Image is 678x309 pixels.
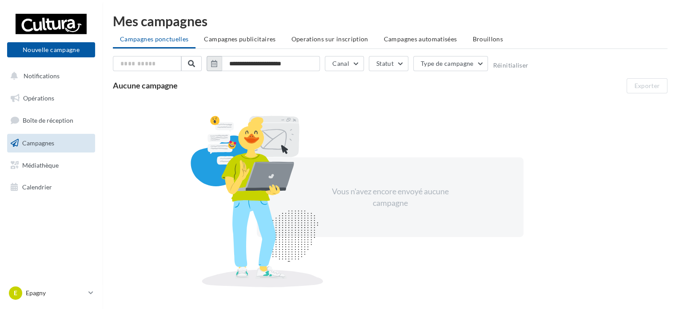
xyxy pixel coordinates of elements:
span: Aucune campagne [113,80,178,90]
span: Campagnes publicitaires [204,35,275,43]
span: Notifications [24,72,60,80]
span: Boîte de réception [23,116,73,124]
span: Campagnes [22,139,54,147]
span: Calendrier [22,183,52,191]
a: Campagnes [5,134,97,152]
div: Vous n'avez encore envoyé aucune campagne [314,186,467,209]
button: Type de campagne [413,56,488,71]
p: Epagny [26,289,85,297]
span: E [14,289,17,297]
a: Médiathèque [5,156,97,175]
a: E Epagny [7,285,95,301]
button: Exporter [626,78,667,93]
span: Brouillons [472,35,503,43]
a: Boîte de réception [5,111,97,130]
a: Opérations [5,89,97,108]
button: Réinitialiser [493,62,528,69]
button: Statut [369,56,408,71]
button: Canal [325,56,364,71]
button: Notifications [5,67,93,85]
span: Opérations [23,94,54,102]
span: Médiathèque [22,161,59,169]
button: Nouvelle campagne [7,42,95,57]
span: Operations sur inscription [291,35,368,43]
a: Calendrier [5,178,97,197]
span: Campagnes automatisées [384,35,457,43]
div: Mes campagnes [113,14,667,28]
